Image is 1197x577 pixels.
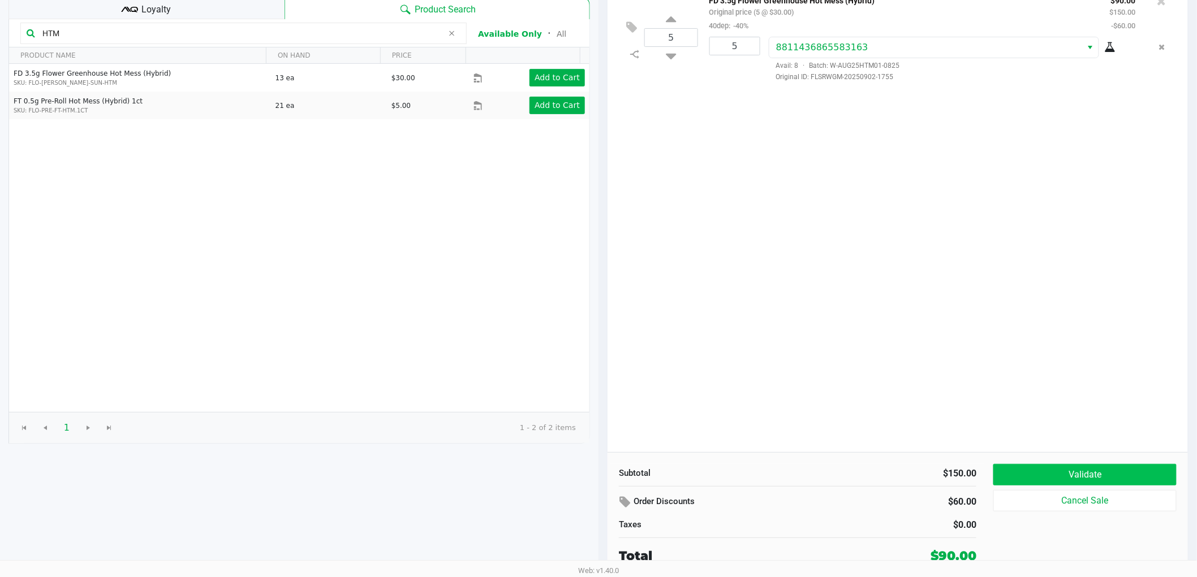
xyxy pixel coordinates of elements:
td: FT 0.5g Pre-Roll Hot Mess (Hybrid) 1ct [9,92,270,119]
small: Original price (5 @ $30.00) [709,8,794,16]
div: $60.00 [869,492,977,511]
button: Add to Cart [529,69,585,86]
span: · [799,62,810,70]
span: $30.00 [391,74,415,82]
span: Web: v1.40.0 [578,566,619,575]
span: $5.00 [391,102,411,110]
span: Go to the first page [14,417,35,439]
span: Go to the previous page [35,417,56,439]
div: Order Discounts [619,492,852,513]
div: $0.00 [806,518,976,532]
span: Go to the first page [20,423,29,432]
div: Total [619,546,846,565]
button: Select [1082,37,1099,58]
button: Cancel Sale [993,490,1177,511]
div: Subtotal [619,467,789,480]
span: Original ID: FLSRWGM-20250902-1755 [769,72,1136,82]
span: Avail: 8 Batch: W-AUG25HTM01-0825 [769,62,900,70]
th: PRICE [380,47,466,64]
kendo-pager-info: 1 - 2 of 2 items [129,422,576,433]
span: Go to the last page [98,417,120,439]
input: Scan or Search Products to Begin [38,25,444,42]
small: -$60.00 [1112,21,1136,30]
div: $150.00 [806,467,976,480]
small: 40dep: [709,21,749,30]
th: ON HAND [266,47,380,64]
span: Go to the previous page [41,423,50,432]
app-button-loader: Add to Cart [535,73,580,82]
th: PRODUCT NAME [9,47,266,64]
p: SKU: FLO-[PERSON_NAME]-SUN-HTM [14,79,266,87]
button: Remove the package from the orderLine [1155,37,1170,58]
span: -40% [731,21,749,30]
app-button-loader: Add to Cart [535,101,580,110]
td: 13 ea [270,64,386,92]
span: Page 1 [56,417,77,439]
button: All [557,28,566,40]
div: Taxes [619,518,789,531]
p: SKU: FLO-PRE-FT-HTM.1CT [14,106,266,115]
span: Product Search [415,3,476,16]
div: $90.00 [931,546,976,565]
td: FD 3.5g Flower Greenhouse Hot Mess (Hybrid) [9,64,270,92]
span: Go to the next page [84,423,93,432]
span: 8811436865583163 [776,42,868,53]
button: Validate [993,464,1177,485]
span: Go to the next page [77,417,99,439]
button: Add to Cart [529,97,585,114]
span: Loyalty [142,3,171,16]
td: 21 ea [270,92,386,119]
small: $150.00 [1110,8,1136,16]
div: Data table [9,47,589,412]
inline-svg: Split item qty to new line [625,47,644,62]
span: Go to the last page [105,423,114,432]
span: ᛫ [542,28,557,39]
